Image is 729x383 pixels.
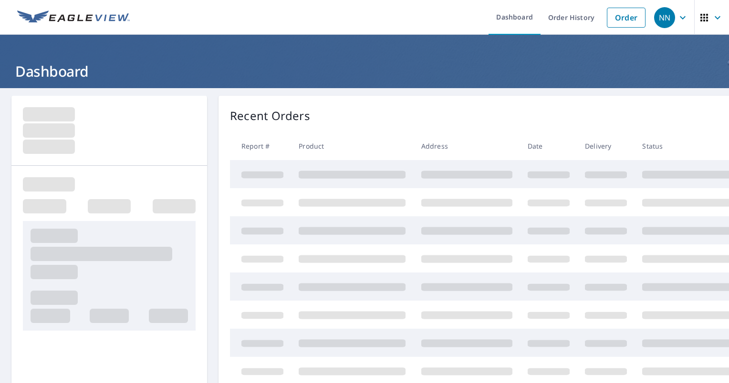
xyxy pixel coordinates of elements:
p: Recent Orders [230,107,310,124]
a: Order [607,8,646,28]
th: Delivery [577,132,635,160]
th: Address [414,132,520,160]
th: Date [520,132,577,160]
h1: Dashboard [11,61,718,81]
th: Product [291,132,413,160]
img: EV Logo [17,10,130,25]
th: Report # [230,132,291,160]
div: NN [654,7,675,28]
